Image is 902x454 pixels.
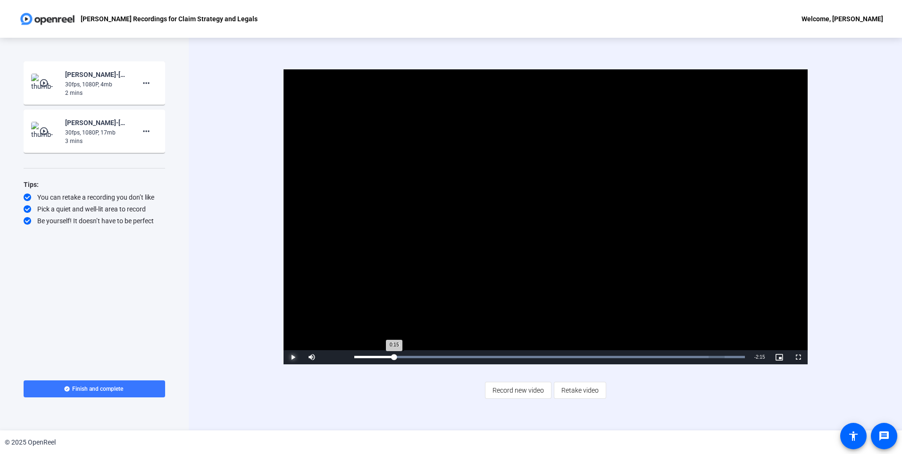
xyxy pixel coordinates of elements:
[31,74,59,92] img: thumb-nail
[802,13,883,25] div: Welcome, [PERSON_NAME]
[754,354,756,360] span: -
[65,69,128,80] div: [PERSON_NAME]-[PERSON_NAME] Recordings for Claim Strategy -[PERSON_NAME] Recordings for Claim Str...
[354,356,745,358] div: Progress Bar
[493,381,544,399] span: Record new video
[65,89,128,97] div: 2 mins
[770,350,789,364] button: Picture-in-Picture
[24,193,165,202] div: You can retake a recording you don’t like
[141,126,152,137] mat-icon: more_horiz
[39,78,50,88] mat-icon: play_circle_outline
[878,430,890,442] mat-icon: message
[39,126,50,136] mat-icon: play_circle_outline
[5,437,56,447] div: © 2025 OpenReel
[284,69,808,364] div: Video Player
[65,117,128,128] div: [PERSON_NAME]-[PERSON_NAME] Recordings for Claim Strategy -[PERSON_NAME] Recordings for Claim Str...
[789,350,808,364] button: Fullscreen
[554,382,606,399] button: Retake video
[19,9,76,28] img: OpenReel logo
[284,350,302,364] button: Play
[561,381,599,399] span: Retake video
[756,354,765,360] span: 2:15
[72,385,123,393] span: Finish and complete
[24,179,165,190] div: Tips:
[302,350,321,364] button: Mute
[24,204,165,214] div: Pick a quiet and well-lit area to record
[65,128,128,137] div: 30fps, 1080P, 17mb
[848,430,859,442] mat-icon: accessibility
[24,380,165,397] button: Finish and complete
[24,216,165,226] div: Be yourself! It doesn’t have to be perfect
[31,122,59,141] img: thumb-nail
[141,77,152,89] mat-icon: more_horiz
[65,137,128,145] div: 3 mins
[81,13,258,25] p: [PERSON_NAME] Recordings for Claim Strategy and Legals
[65,80,128,89] div: 30fps, 1080P, 4mb
[485,382,551,399] button: Record new video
